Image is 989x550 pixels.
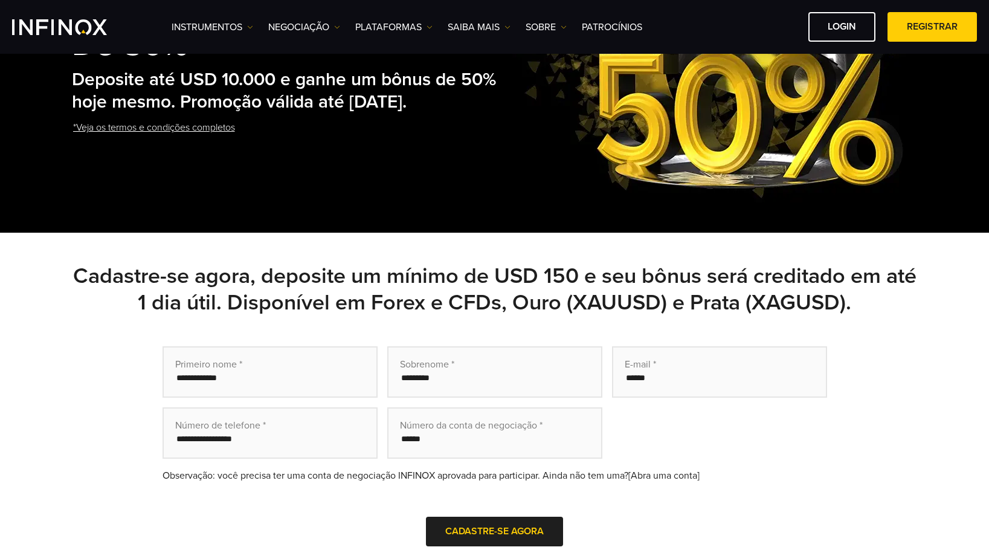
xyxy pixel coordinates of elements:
[172,20,253,34] a: Instrumentos
[448,20,511,34] a: Saiba mais
[163,468,827,483] div: Observação: você precisa ter uma conta de negociação INFINOX aprovada para participar. Ainda não ...
[268,20,340,34] a: NEGOCIAÇÃO
[426,517,563,546] button: Cadastre-se agora
[72,263,918,316] h2: Cadastre-se agora, deposite um mínimo de USD 150 e seu bônus será creditado em até 1 dia útil. Di...
[445,525,544,537] span: Cadastre-se agora
[72,113,236,143] a: *Veja os termos e condições completos
[888,12,977,42] a: Registrar
[526,20,567,34] a: SOBRE
[12,19,135,35] a: INFINOX Logo
[355,20,433,34] a: PLATAFORMAS
[582,20,642,34] a: Patrocínios
[72,69,502,113] h2: Deposite até USD 10.000 e ganhe um bônus de 50% hoje mesmo. Promoção válida até [DATE].
[808,12,875,42] a: Login
[628,470,700,482] a: [Abra uma conta]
